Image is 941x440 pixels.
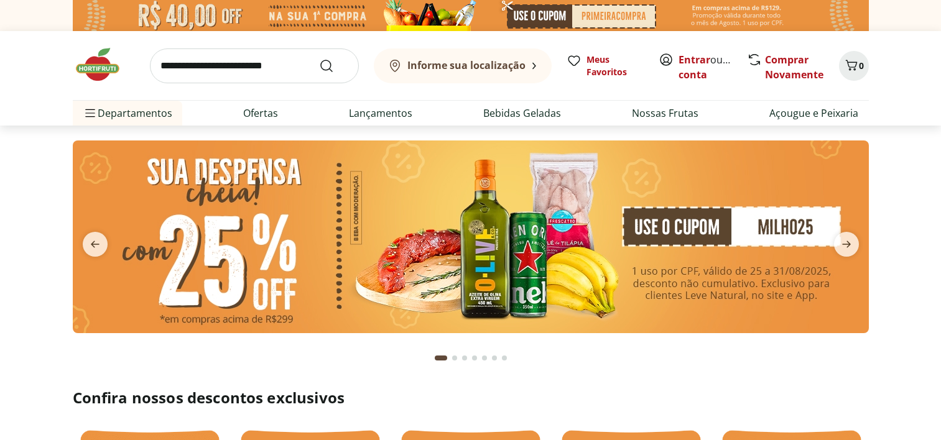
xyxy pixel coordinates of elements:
[73,232,118,257] button: previous
[765,53,823,81] a: Comprar Novamente
[450,343,460,373] button: Go to page 2 from fs-carousel
[319,58,349,73] button: Submit Search
[407,58,526,72] b: Informe sua localização
[73,46,135,83] img: Hortifruti
[73,140,869,333] img: cupom
[499,343,509,373] button: Go to page 7 from fs-carousel
[460,343,470,373] button: Go to page 3 from fs-carousel
[839,51,869,81] button: Carrinho
[489,343,499,373] button: Go to page 6 from fs-carousel
[679,53,747,81] a: Criar conta
[769,106,858,121] a: Açougue e Peixaria
[679,52,734,82] span: ou
[586,53,644,78] span: Meus Favoritos
[83,98,172,128] span: Departamentos
[632,106,698,121] a: Nossas Frutas
[150,48,359,83] input: search
[470,343,480,373] button: Go to page 4 from fs-carousel
[83,98,98,128] button: Menu
[374,48,552,83] button: Informe sua localização
[243,106,278,121] a: Ofertas
[679,53,710,66] a: Entrar
[73,388,869,408] h2: Confira nossos descontos exclusivos
[824,232,869,257] button: next
[483,106,561,121] a: Bebidas Geladas
[480,343,489,373] button: Go to page 5 from fs-carousel
[567,53,644,78] a: Meus Favoritos
[859,60,864,71] span: 0
[432,343,450,373] button: Current page from fs-carousel
[349,106,412,121] a: Lançamentos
